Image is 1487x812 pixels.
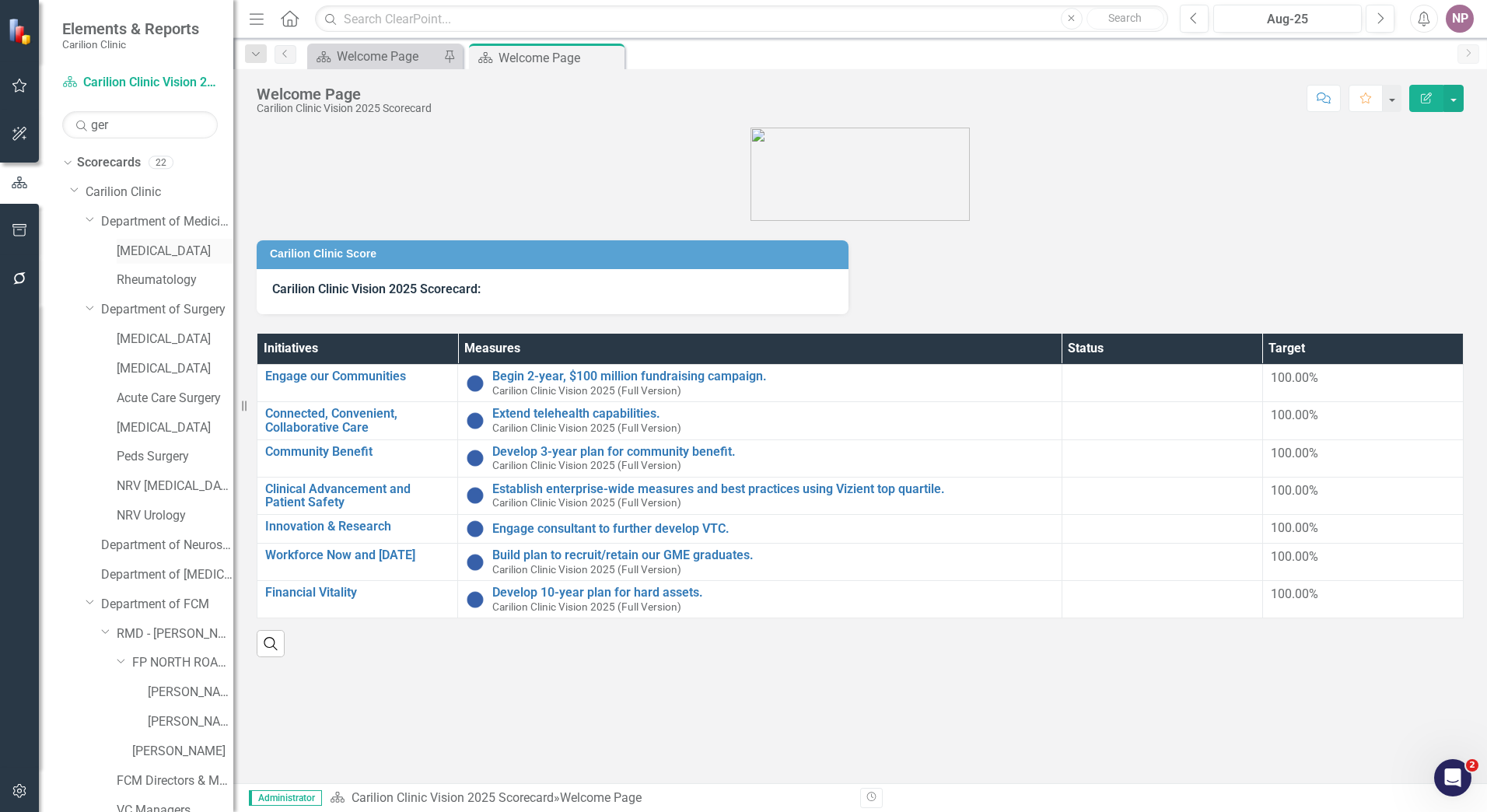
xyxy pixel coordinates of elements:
a: Department of [MEDICAL_DATA] Test [101,566,233,584]
div: Aug-25 [1219,10,1356,29]
a: Connected, Convenient, Collaborative Care [265,407,450,434]
a: Engage consultant to further develop VTC. [492,522,1054,536]
img: No Information [466,449,485,467]
a: Develop 3-year plan for community benefit. [492,445,1054,459]
span: 100.00% [1271,483,1318,498]
input: Search ClearPoint... [315,5,1168,33]
h3: Carilion Clinic Score [270,248,841,260]
td: Double-Click to Edit Right Click for Context Menu [257,581,458,618]
a: FCM Directors & Managers [117,772,233,790]
a: [MEDICAL_DATA] [117,243,233,261]
td: Double-Click to Edit Right Click for Context Menu [257,514,458,543]
span: Administrator [249,790,322,806]
div: Welcome Page [337,47,439,66]
strong: Carilion Clinic Vision 2025 Scorecard: [272,282,481,296]
span: Carilion Clinic Vision 2025 (Full Version) [492,563,681,576]
a: NRV [MEDICAL_DATA] [117,478,233,495]
a: Build plan to recruit/retain our GME graduates. [492,548,1054,562]
td: Double-Click to Edit Right Click for Context Menu [458,514,1062,543]
a: Community Benefit [265,445,450,459]
div: » [330,789,848,807]
td: Double-Click to Edit Right Click for Context Menu [458,581,1062,618]
td: Double-Click to Edit Right Click for Context Menu [257,365,458,402]
input: Search Below... [62,111,218,138]
div: Welcome Page [499,48,621,68]
span: 100.00% [1271,520,1318,535]
a: Department of Neurosurgery [101,537,233,555]
a: Clinical Advancement and Patient Safety [265,482,450,509]
span: 100.00% [1271,408,1318,422]
a: Innovation & Research [265,520,450,534]
td: Double-Click to Edit Right Click for Context Menu [458,439,1062,477]
span: Carilion Clinic Vision 2025 (Full Version) [492,384,681,397]
td: Double-Click to Edit Right Click for Context Menu [458,477,1062,514]
a: Scorecards [77,154,141,172]
a: [PERSON_NAME] [148,713,233,731]
img: No Information [466,590,485,609]
span: Carilion Clinic Vision 2025 (Full Version) [492,496,681,509]
img: No Information [466,411,485,430]
td: Double-Click to Edit Right Click for Context Menu [257,477,458,514]
button: Aug-25 [1213,5,1362,33]
span: Search [1108,12,1142,24]
span: Carilion Clinic Vision 2025 (Full Version) [492,422,681,434]
a: [MEDICAL_DATA] [117,419,233,437]
img: No Information [466,553,485,572]
a: RMD - [PERSON_NAME] [117,625,233,643]
div: 22 [149,156,173,170]
a: NRV Urology [117,507,233,525]
a: Financial Vitality [265,586,450,600]
td: Double-Click to Edit Right Click for Context Menu [257,402,458,439]
a: Department of FCM [101,596,233,614]
span: Elements & Reports [62,19,199,38]
a: Acute Care Surgery [117,390,233,408]
a: Carilion Clinic Vision 2025 Scorecard [352,790,554,805]
td: Double-Click to Edit Right Click for Context Menu [458,365,1062,402]
img: ClearPoint Strategy [8,18,35,45]
div: Carilion Clinic Vision 2025 Scorecard [257,103,432,114]
span: Carilion Clinic Vision 2025 (Full Version) [492,459,681,471]
div: Welcome Page [560,790,642,805]
a: [PERSON_NAME] E [148,684,233,702]
a: FP NORTH ROANOKE [132,654,233,672]
span: 100.00% [1271,586,1318,601]
td: Double-Click to Edit Right Click for Context Menu [257,439,458,477]
a: Workforce Now and [DATE] [265,548,450,562]
a: [MEDICAL_DATA] [117,331,233,348]
span: 100.00% [1271,446,1318,460]
a: Carilion Clinic Vision 2025 Scorecard [62,74,218,92]
a: Peds Surgery [117,448,233,466]
a: [MEDICAL_DATA] [117,360,233,378]
a: Begin 2-year, $100 million fundraising campaign. [492,369,1054,383]
a: Develop 10-year plan for hard assets. [492,586,1054,600]
img: carilion%20clinic%20logo%202.0.png [750,128,970,221]
td: Double-Click to Edit Right Click for Context Menu [458,402,1062,439]
a: [PERSON_NAME] [132,743,233,761]
div: Welcome Page [257,86,432,103]
a: Rheumatology [117,271,233,289]
iframe: Intercom live chat [1434,759,1471,796]
span: Carilion Clinic Vision 2025 (Full Version) [492,600,681,613]
span: 100.00% [1271,549,1318,564]
img: No Information [466,486,485,505]
a: Carilion Clinic [86,184,233,201]
a: Extend telehealth capabilities. [492,407,1054,421]
a: Department of Surgery [101,301,233,319]
a: Welcome Page [311,47,439,66]
span: 100.00% [1271,370,1318,385]
a: Department of Medicine [101,213,233,231]
small: Carilion Clinic [62,38,199,51]
img: No Information [466,374,485,393]
td: Double-Click to Edit Right Click for Context Menu [257,543,458,580]
a: Engage our Communities [265,369,450,383]
a: Establish enterprise-wide measures and best practices using Vizient top quartile. [492,482,1054,496]
button: Search [1086,8,1164,30]
span: 2 [1466,759,1478,772]
button: NP [1446,5,1474,33]
td: Double-Click to Edit Right Click for Context Menu [458,543,1062,580]
img: No Information [466,520,485,538]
